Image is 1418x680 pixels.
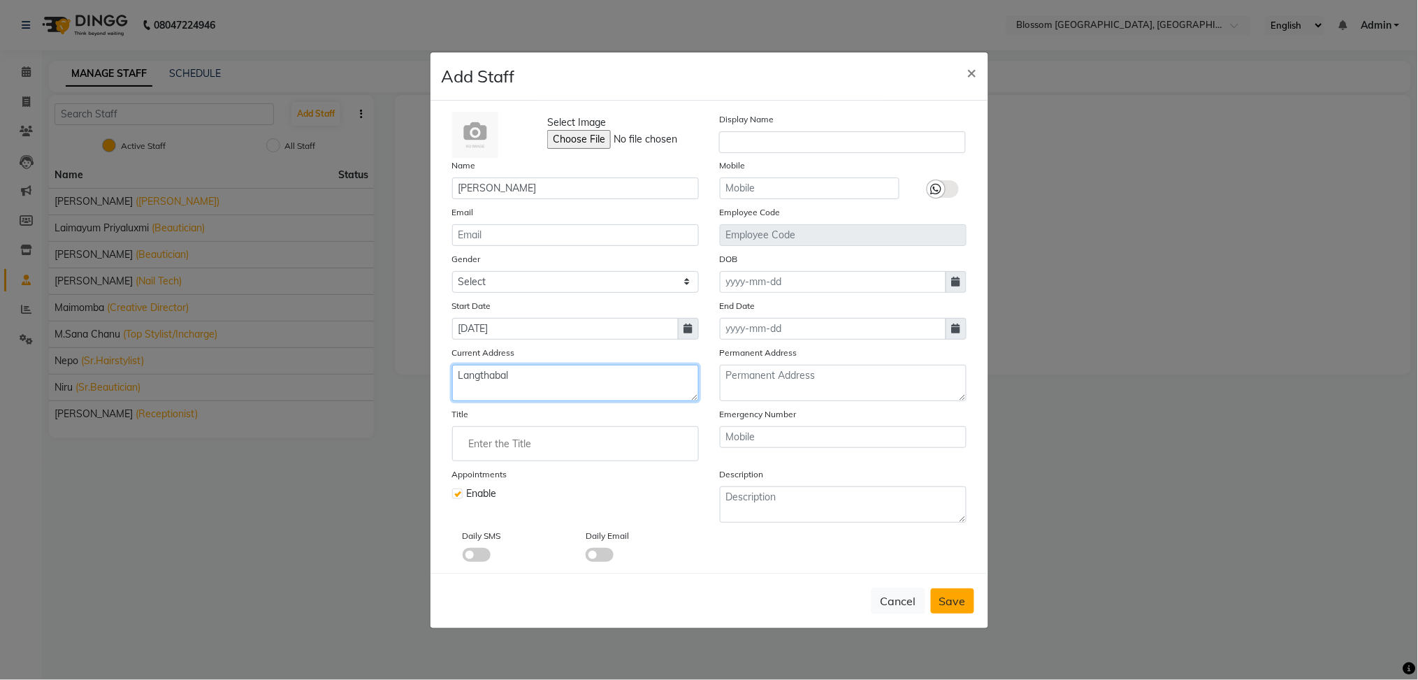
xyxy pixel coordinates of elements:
span: Enable [467,486,497,501]
span: Select Image [547,115,606,130]
input: Name [452,178,699,199]
h4: Add Staff [442,64,515,89]
label: Mobile [720,159,746,172]
label: DOB [720,253,738,266]
label: Display Name [719,113,774,126]
img: Cinque Terre [452,112,498,158]
label: Email [452,206,474,219]
input: Select Image [547,130,737,149]
button: Save [931,588,974,614]
label: Start Date [452,300,491,312]
input: yyyy-mm-dd [452,318,679,340]
label: Title [452,408,469,421]
button: Close [956,52,988,92]
label: Permanent Address [720,347,797,359]
label: Description [720,468,764,481]
label: Name [452,159,476,172]
label: End Date [720,300,755,312]
input: Mobile [720,426,967,448]
input: Employee Code [720,224,967,246]
input: Enter the Title [458,430,693,458]
label: Current Address [452,347,515,359]
span: Save [939,594,966,608]
input: yyyy-mm-dd [720,318,946,340]
label: Daily SMS [463,530,501,542]
label: Appointments [452,468,507,481]
label: Emergency Number [720,408,797,421]
button: Cancel [871,588,925,614]
label: Daily Email [586,530,629,542]
input: Mobile [720,178,899,199]
input: yyyy-mm-dd [720,271,946,293]
label: Employee Code [720,206,781,219]
span: × [967,62,977,82]
label: Gender [452,253,481,266]
input: Email [452,224,699,246]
